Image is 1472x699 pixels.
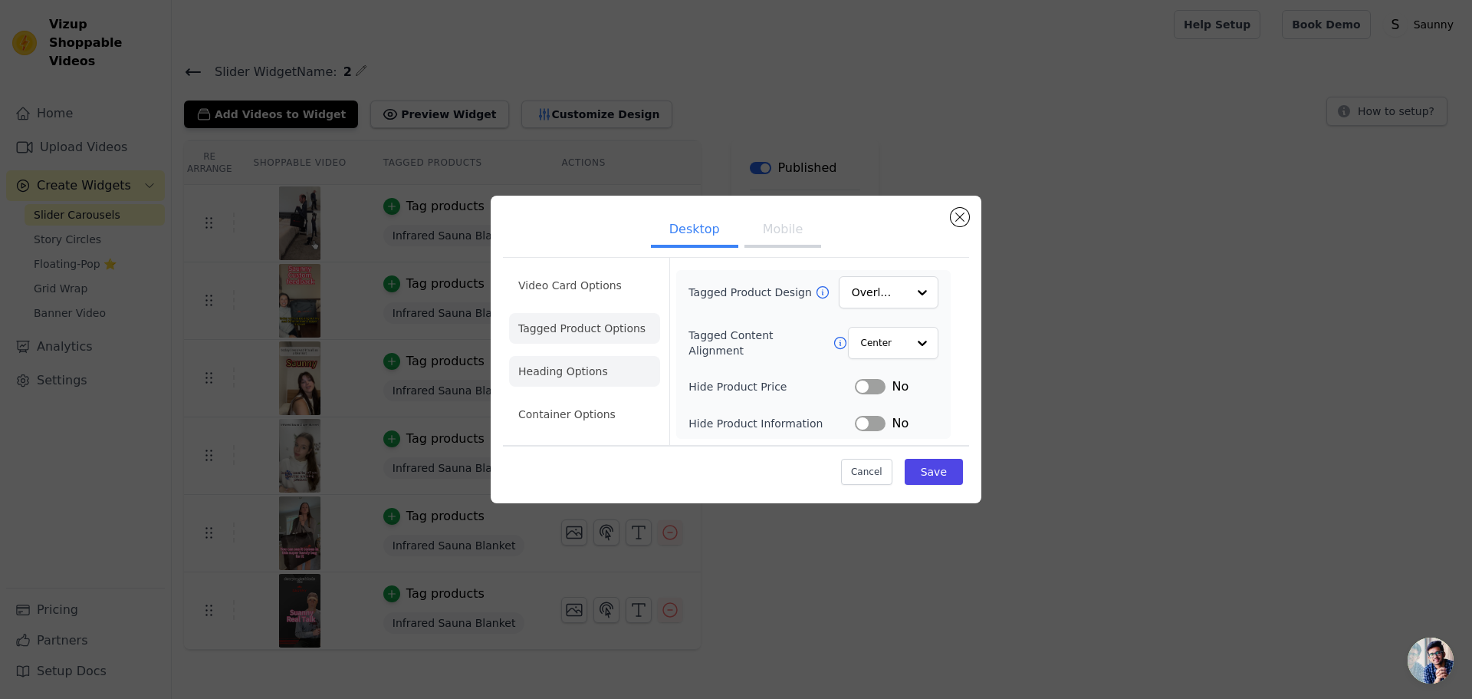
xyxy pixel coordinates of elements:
[509,270,660,301] li: Video Card Options
[892,378,909,396] span: No
[1408,638,1454,684] a: 开放式聊天
[509,356,660,387] li: Heading Options
[905,459,963,485] button: Save
[509,313,660,344] li: Tagged Product Options
[744,214,821,248] button: Mobile
[892,414,909,433] span: No
[841,459,892,485] button: Cancel
[688,285,814,300] label: Tagged Product Design
[688,328,832,358] label: Tagged Content Alignment
[951,208,969,226] button: Close modal
[688,379,855,394] label: Hide Product Price
[651,214,738,248] button: Desktop
[688,416,855,431] label: Hide Product Information
[509,399,660,430] li: Container Options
